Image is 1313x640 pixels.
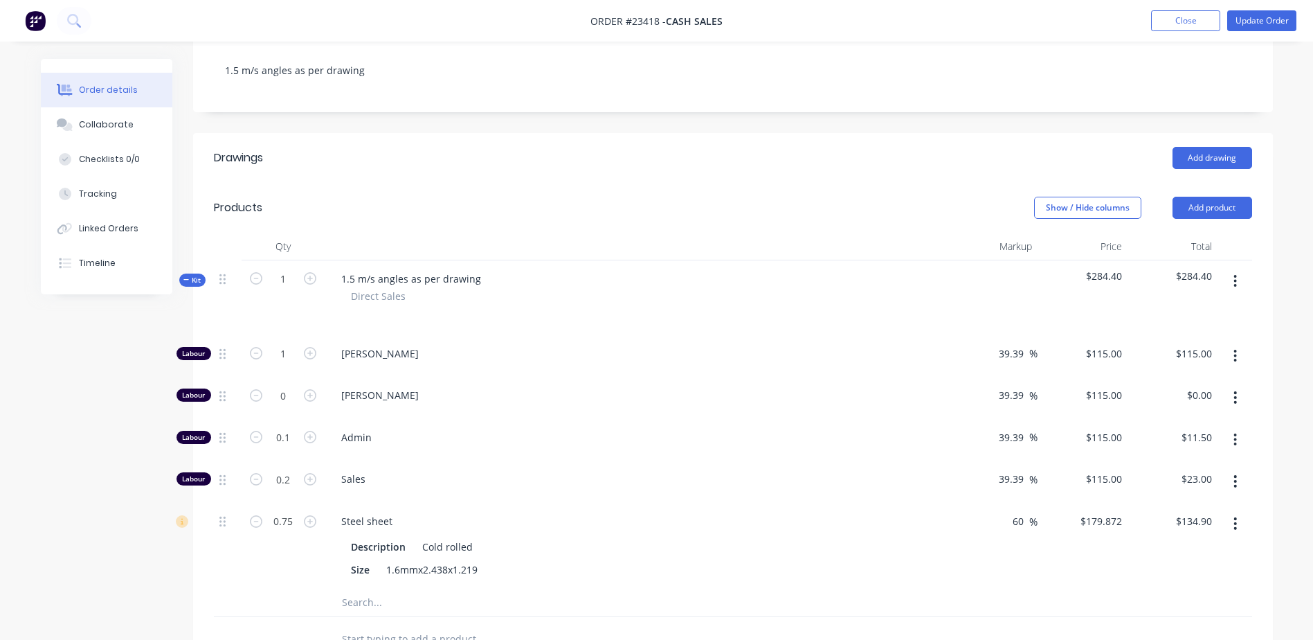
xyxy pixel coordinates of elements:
[214,150,263,166] div: Drawings
[41,107,172,142] button: Collaborate
[25,10,46,31] img: Factory
[341,346,942,361] span: [PERSON_NAME]
[1029,472,1038,488] span: %
[1172,197,1252,219] button: Add product
[214,199,262,216] div: Products
[79,222,138,235] div: Linked Orders
[590,15,666,28] span: Order #23418 -
[41,211,172,246] button: Linked Orders
[948,233,1038,260] div: Markup
[176,389,211,402] div: Labour
[41,177,172,211] button: Tracking
[176,347,211,360] div: Labour
[666,15,723,28] span: Cash Sales
[417,537,478,557] div: Cold rolled
[183,275,201,285] span: Kit
[79,257,116,269] div: Timeline
[1227,10,1296,31] button: Update Order
[1029,346,1038,362] span: %
[1151,10,1220,31] button: Close
[1029,388,1038,404] span: %
[1029,514,1038,530] span: %
[351,289,406,303] span: Direct Sales
[1133,269,1212,283] span: $284.40
[1038,233,1128,260] div: Price
[341,388,942,402] span: [PERSON_NAME]
[41,246,172,281] button: Timeline
[41,73,172,107] button: Order details
[381,560,483,580] div: 1.6mmx2.438x1.219
[176,472,211,486] div: Labour
[176,431,211,444] div: Labour
[214,30,1252,43] div: Notes
[345,537,411,557] div: Description
[330,269,492,289] div: 1.5 m/s angles as per drawing
[1034,197,1141,219] button: Show / Hide columns
[79,84,138,96] div: Order details
[1043,269,1122,283] span: $284.40
[242,233,325,260] div: Qty
[79,153,140,166] div: Checklists 0/0
[179,274,206,287] div: Kit
[79,118,134,131] div: Collaborate
[330,511,404,531] div: Steel sheet
[341,589,618,616] input: Search...
[41,142,172,177] button: Checklists 0/0
[341,430,942,445] span: Admin
[341,472,942,486] span: Sales
[1172,147,1252,169] button: Add drawing
[79,188,117,200] div: Tracking
[1128,233,1217,260] div: Total
[214,49,1252,91] div: 1.5 m/s angles as per drawing
[1029,429,1038,445] span: %
[345,560,375,580] div: Size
